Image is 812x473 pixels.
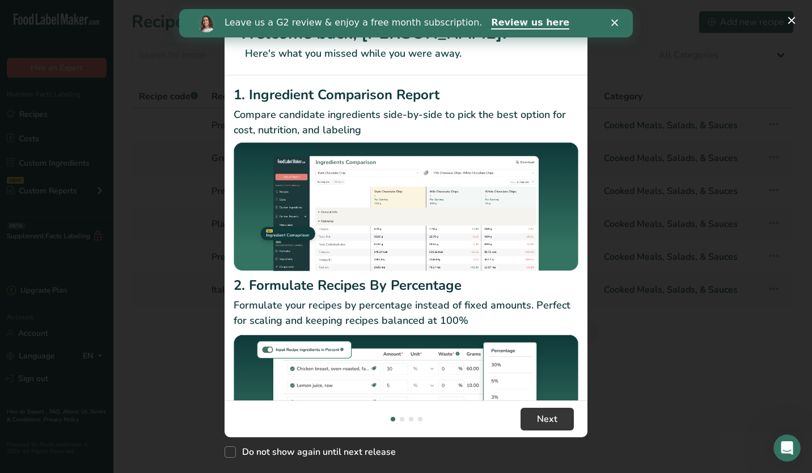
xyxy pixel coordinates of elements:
[432,10,443,17] div: Close
[234,142,578,271] img: Ingredient Comparison Report
[234,275,578,295] h2: 2. Formulate Recipes By Percentage
[179,9,633,37] iframe: Intercom live chat banner
[537,412,557,426] span: Next
[234,85,578,105] h2: 1. Ingredient Comparison Report
[238,46,574,61] p: Here's what you missed while you were away.
[234,333,578,470] img: Formulate Recipes By Percentage
[234,298,578,328] p: Formulate your recipes by percentage instead of fixed amounts. Perfect for scaling and keeping re...
[236,446,396,458] span: Do not show again until next release
[521,408,574,430] button: Next
[773,434,801,462] iframe: Intercom live chat
[234,107,578,138] p: Compare candidate ingredients side-by-side to pick the best option for cost, nutrition, and labeling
